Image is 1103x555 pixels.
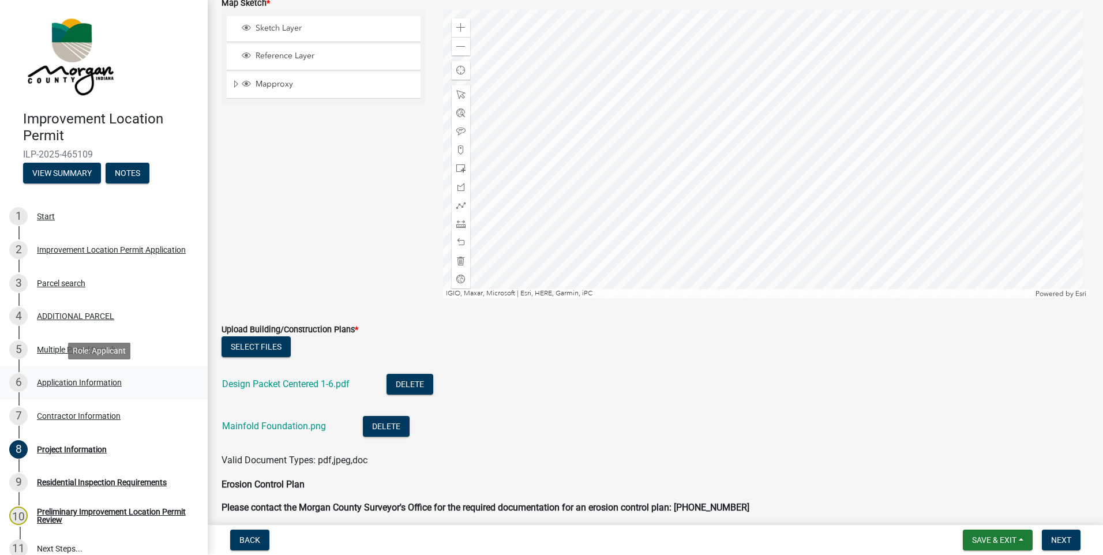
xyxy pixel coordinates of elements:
[9,407,28,425] div: 7
[9,340,28,359] div: 5
[387,380,433,391] wm-modal-confirm: Delete Document
[231,79,240,91] span: Expand
[240,79,417,91] div: Mapproxy
[37,312,114,320] div: ADDITIONAL PARCEL
[106,163,149,183] button: Notes
[222,326,358,334] label: Upload Building/Construction Plans
[227,44,421,70] li: Reference Layer
[452,37,470,55] div: Zoom out
[23,169,101,178] wm-modal-confirm: Summary
[68,343,130,359] div: Role: Applicant
[443,289,1033,298] div: IGIO, Maxar, Microsoft | Esri, HERE, Garmin, iPC
[222,479,305,490] strong: Erosion Control Plan
[1033,289,1089,298] div: Powered by
[222,378,350,389] a: Design Packet Centered 1-6.pdf
[226,13,422,102] ul: Layer List
[452,61,470,80] div: Find my location
[37,412,121,420] div: Contractor Information
[9,241,28,259] div: 2
[37,478,167,486] div: Residential Inspection Requirements
[9,207,28,226] div: 1
[1051,535,1071,545] span: Next
[1075,290,1086,298] a: Esri
[963,530,1033,550] button: Save & Exit
[387,374,433,395] button: Delete
[9,373,28,392] div: 6
[222,502,749,513] strong: Please contact the Morgan County Surveyor's Office for the required documentation for an erosion ...
[9,507,28,525] div: 10
[37,212,55,220] div: Start
[9,274,28,292] div: 3
[253,51,417,61] span: Reference Layer
[239,535,260,545] span: Back
[9,473,28,492] div: 9
[253,23,417,33] span: Sketch Layer
[222,455,367,466] span: Valid Document Types: pdf,jpeg,doc
[23,149,185,160] span: ILP-2025-465109
[363,416,410,437] button: Delete
[222,336,291,357] button: Select files
[240,51,417,62] div: Reference Layer
[230,530,269,550] button: Back
[240,23,417,35] div: Sketch Layer
[37,346,116,354] div: Multiple Parcel Search
[9,307,28,325] div: 4
[37,279,85,287] div: Parcel search
[363,422,410,433] wm-modal-confirm: Delete Document
[227,16,421,42] li: Sketch Layer
[37,508,189,524] div: Preliminary Improvement Location Permit Review
[253,79,417,89] span: Mapproxy
[23,12,116,99] img: Morgan County, Indiana
[106,169,149,178] wm-modal-confirm: Notes
[9,440,28,459] div: 8
[227,72,421,99] li: Mapproxy
[23,163,101,183] button: View Summary
[23,111,198,144] h4: Improvement Location Permit
[37,246,186,254] div: Improvement Location Permit Application
[1042,530,1081,550] button: Next
[452,18,470,37] div: Zoom in
[37,378,122,387] div: Application Information
[972,535,1016,545] span: Save & Exit
[222,421,326,432] a: Mainfold Foundation.png
[37,445,107,453] div: Project Information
